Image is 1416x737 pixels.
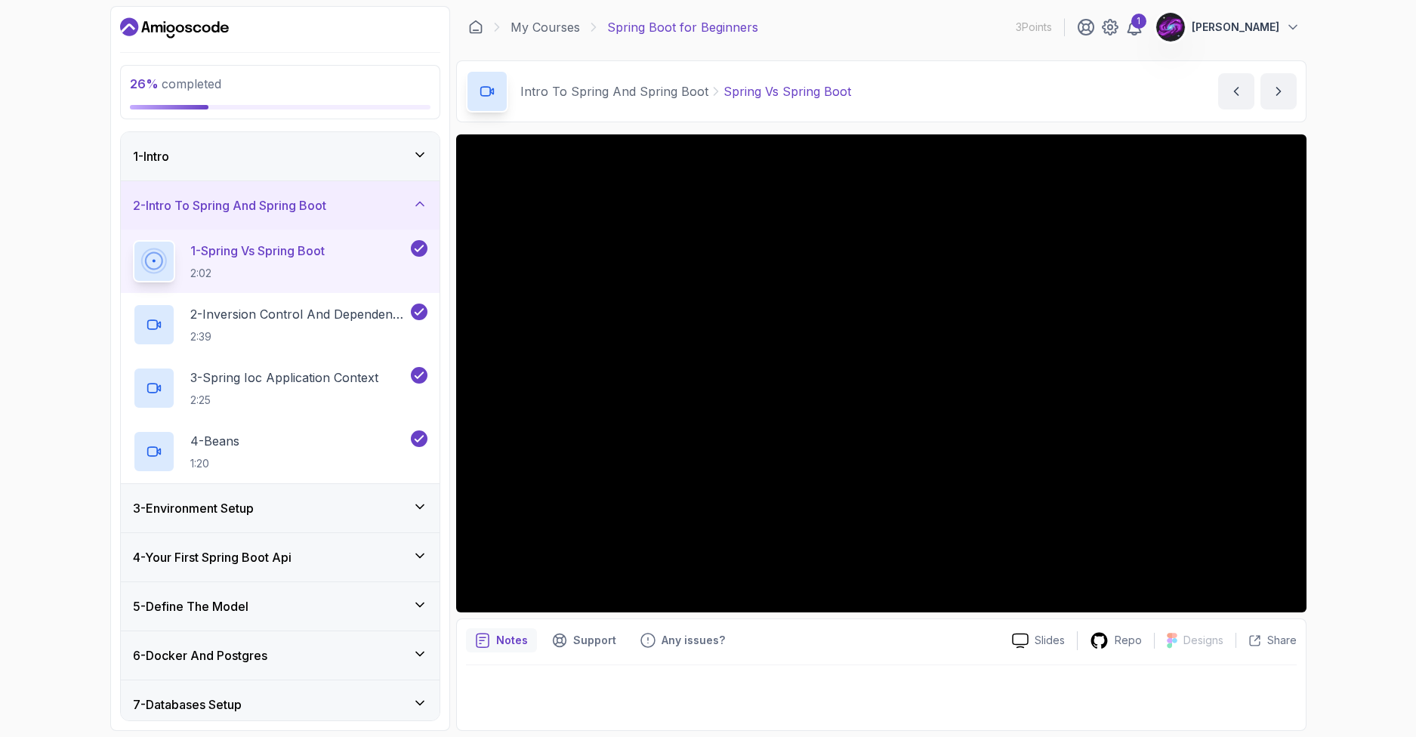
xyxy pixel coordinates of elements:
[190,266,325,281] p: 2:02
[456,134,1306,612] iframe: 1 - Spring vs Spring Boot
[1156,13,1185,42] img: user profile image
[1016,20,1052,35] p: 3 Points
[190,432,239,450] p: 4 - Beans
[543,628,625,652] button: Support button
[133,695,242,714] h3: 7 - Databases Setup
[133,646,267,665] h3: 6 - Docker And Postgres
[1183,633,1223,648] p: Designs
[723,82,851,100] p: Spring Vs Spring Boot
[130,76,221,91] span: completed
[121,181,440,230] button: 2-Intro To Spring And Spring Boot
[511,18,580,36] a: My Courses
[190,242,325,260] p: 1 - Spring Vs Spring Boot
[1260,73,1297,109] button: next content
[1078,631,1154,650] a: Repo
[121,484,440,532] button: 3-Environment Setup
[1192,20,1279,35] p: [PERSON_NAME]
[190,393,378,408] p: 2:25
[1115,633,1142,648] p: Repo
[190,368,378,387] p: 3 - Spring Ioc Application Context
[466,628,537,652] button: notes button
[133,240,427,282] button: 1-Spring Vs Spring Boot2:02
[133,548,292,566] h3: 4 - Your First Spring Boot Api
[133,367,427,409] button: 3-Spring Ioc Application Context2:25
[1125,18,1143,36] a: 1
[1218,73,1254,109] button: previous content
[1000,633,1077,649] a: Slides
[133,196,326,214] h3: 2 - Intro To Spring And Spring Boot
[120,16,229,40] a: Dashboard
[130,76,159,91] span: 26 %
[607,18,758,36] p: Spring Boot for Beginners
[190,456,239,471] p: 1:20
[121,533,440,581] button: 4-Your First Spring Boot Api
[133,304,427,346] button: 2-Inversion Control And Dependency Injection2:39
[468,20,483,35] a: Dashboard
[121,582,440,631] button: 5-Define The Model
[1236,633,1297,648] button: Share
[1267,633,1297,648] p: Share
[1035,633,1065,648] p: Slides
[573,633,616,648] p: Support
[121,680,440,729] button: 7-Databases Setup
[190,305,408,323] p: 2 - Inversion Control And Dependency Injection
[133,430,427,473] button: 4-Beans1:20
[520,82,708,100] p: Intro To Spring And Spring Boot
[133,499,254,517] h3: 3 - Environment Setup
[133,597,248,615] h3: 5 - Define The Model
[121,132,440,180] button: 1-Intro
[133,147,169,165] h3: 1 - Intro
[190,329,408,344] p: 2:39
[1131,14,1146,29] div: 1
[121,631,440,680] button: 6-Docker And Postgres
[631,628,734,652] button: Feedback button
[1155,12,1300,42] button: user profile image[PERSON_NAME]
[496,633,528,648] p: Notes
[662,633,725,648] p: Any issues?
